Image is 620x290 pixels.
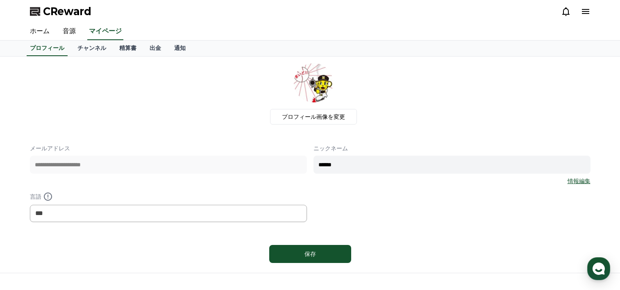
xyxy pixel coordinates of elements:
a: 出金 [143,41,168,56]
div: 保存 [286,250,335,258]
p: メールアドレス [30,144,307,152]
label: プロフィール画像を変更 [270,109,357,125]
a: 通知 [168,41,192,56]
a: プロフィール [27,41,68,56]
a: 情報編集 [568,177,590,185]
a: チャンネル [71,41,113,56]
button: 保存 [269,245,351,263]
a: マイページ [87,23,123,40]
p: 言語 [30,192,307,202]
img: profile_image [294,63,333,102]
a: CReward [30,5,91,18]
a: 音源 [56,23,82,40]
span: CReward [43,5,91,18]
a: 精算書 [113,41,143,56]
a: ホーム [23,23,56,40]
p: ニックネーム [313,144,590,152]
